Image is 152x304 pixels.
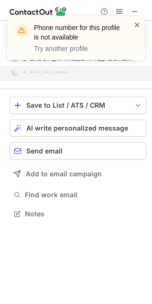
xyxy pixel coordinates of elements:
button: Notes [10,207,146,221]
img: ContactOut v5.3.10 [10,6,67,17]
span: Send email [26,147,63,155]
span: Find work email [25,191,142,199]
button: Send email [10,142,146,160]
header: Phone number for this profile is not available [34,23,122,42]
button: AI write personalized message [10,120,146,137]
button: save-profile-one-click [10,97,146,114]
div: Save to List / ATS / CRM [26,101,130,109]
span: Notes [25,210,142,218]
img: warning [14,23,29,38]
p: Try another profile [34,44,122,53]
span: Add to email campaign [26,170,102,178]
button: Add to email campaign [10,165,146,182]
button: Find work email [10,188,146,202]
span: AI write personalized message [26,124,128,132]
